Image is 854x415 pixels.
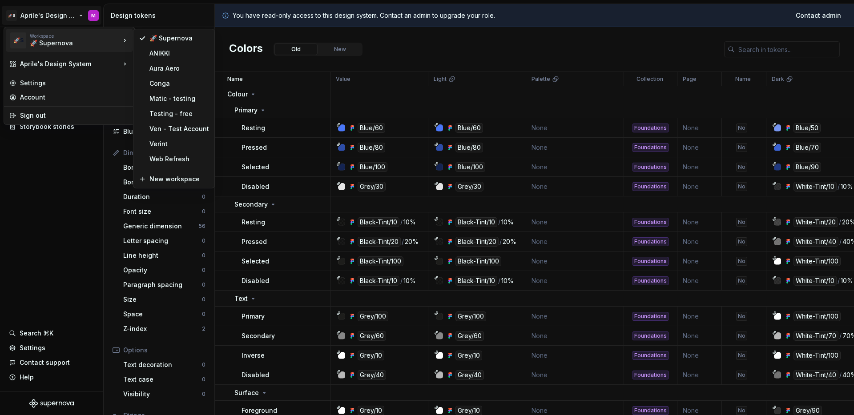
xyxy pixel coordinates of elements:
div: Web Refresh [149,155,209,164]
div: New workspace [149,175,209,184]
div: Aura Aero [149,64,209,73]
div: Settings [20,79,129,88]
div: Workspace [30,33,121,39]
div: Account [20,93,129,102]
div: Verint [149,140,209,148]
div: 🚀 Supernova [149,34,209,43]
div: 🚀S [10,32,26,48]
div: Sign out [20,111,129,120]
div: Ven - Test Account [149,124,209,133]
div: Testing - free [149,109,209,118]
div: Matic - testing [149,94,209,103]
div: Conga [149,79,209,88]
div: 🚀 Supernova [30,39,105,48]
div: Aprile's Design System [20,60,121,68]
div: ANIKKI [149,49,209,58]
